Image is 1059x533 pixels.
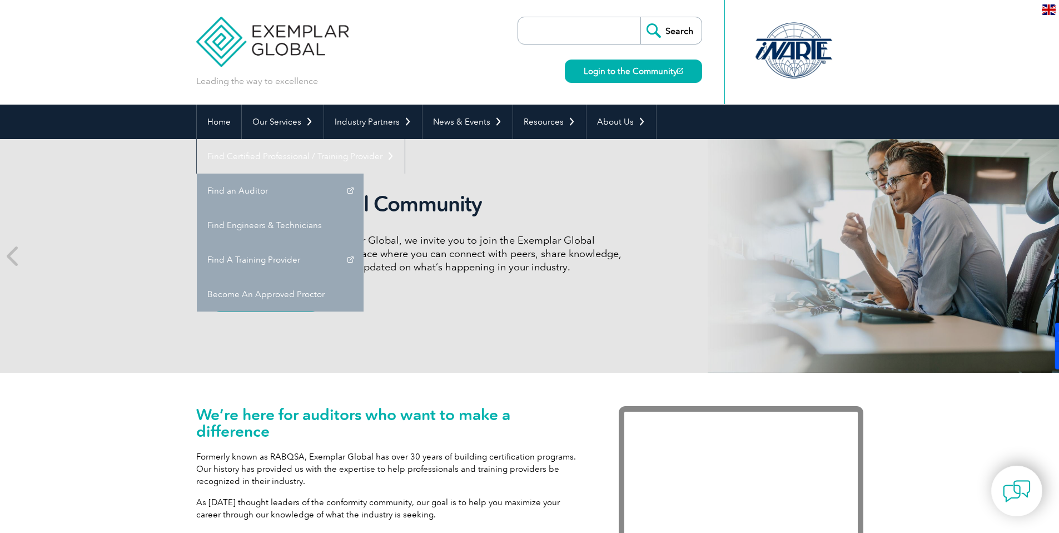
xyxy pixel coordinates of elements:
[640,17,702,44] input: Search
[242,105,324,139] a: Our Services
[213,191,630,217] h2: Exemplar Global Community
[1042,4,1056,15] img: en
[197,277,364,312] a: Become An Approved Proctor
[677,68,683,74] img: open_square.png
[565,60,702,83] a: Login to the Community
[513,105,586,139] a: Resources
[422,105,513,139] a: News & Events
[196,496,585,521] p: As [DATE] thought leaders of the conformity community, our goal is to help you maximize your care...
[1003,477,1031,505] img: contact-chat.png
[586,105,656,139] a: About Us
[196,406,585,440] h1: We’re here for auditors who want to make a difference
[197,243,364,277] a: Find A Training Provider
[197,174,364,208] a: Find an Auditor
[196,75,318,87] p: Leading the way to excellence
[213,234,630,274] p: As a valued member of Exemplar Global, we invite you to join the Exemplar Global Community—a fun,...
[196,451,585,487] p: Formerly known as RABQSA, Exemplar Global has over 30 years of building certification programs. O...
[197,139,405,174] a: Find Certified Professional / Training Provider
[324,105,422,139] a: Industry Partners
[197,208,364,243] a: Find Engineers & Technicians
[197,105,241,139] a: Home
